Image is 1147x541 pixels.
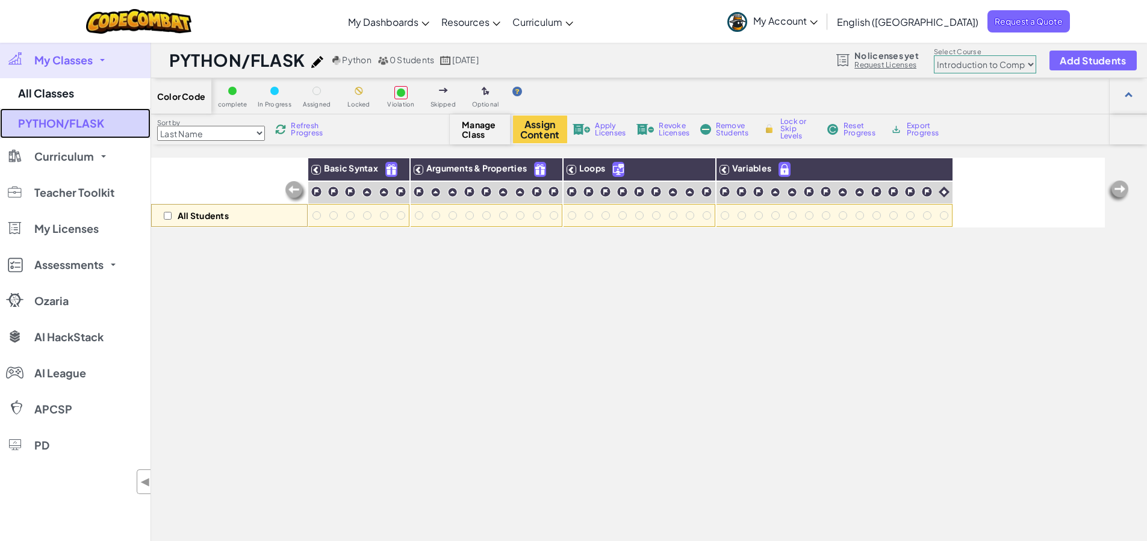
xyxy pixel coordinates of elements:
[566,186,577,197] img: IconChallengeLevel.svg
[347,101,370,108] span: Locked
[595,122,626,137] span: Apply Licenses
[435,5,506,38] a: Resources
[390,54,434,65] span: 0 Students
[311,186,322,197] img: IconChallengeLevel.svg
[332,56,341,65] img: python.png
[854,51,918,60] span: No licenses yet
[668,187,678,197] img: IconPracticeLevel.svg
[613,162,624,176] img: IconUnlockWithCall.svg
[284,180,308,204] img: Arrow_Left_Inactive.png
[386,162,397,176] img: IconFreeLevelv2.svg
[650,186,662,197] img: IconChallengeLevel.svg
[178,211,229,220] p: All Students
[440,56,451,65] img: calendar.svg
[452,54,478,65] span: [DATE]
[218,101,247,108] span: complete
[328,186,339,197] img: IconChallengeLevel.svg
[395,186,406,197] img: IconChallengeLevel.svg
[600,186,611,197] img: IconChallengeLevel.svg
[736,186,747,197] img: IconChallengeLevel.svg
[844,122,880,137] span: Reset Progress
[535,162,546,176] img: IconFreeLevelv2.svg
[447,187,458,197] img: IconPracticeLevel.svg
[441,16,490,28] span: Resources
[480,186,492,197] img: IconChallengeLevel.svg
[431,187,441,197] img: IconPracticeLevel.svg
[753,14,818,27] span: My Account
[157,91,205,101] span: Color Code
[770,187,780,197] img: IconPracticeLevel.svg
[719,186,730,197] img: IconChallengeLevel.svg
[727,12,747,32] img: avatar
[464,186,475,197] img: IconChallengeLevel.svg
[779,162,790,176] img: IconPaidLevel.svg
[506,5,579,38] a: Curriculum
[871,186,882,197] img: IconChallengeLevel.svg
[854,60,918,70] a: Request Licenses
[904,186,916,197] img: IconChallengeLevel.svg
[820,186,831,197] img: IconChallengeLevel.svg
[1106,179,1130,203] img: Arrow_Left_Inactive.png
[472,101,499,108] span: Optional
[348,16,418,28] span: My Dashboards
[531,186,542,197] img: IconChallengeLevel.svg
[324,162,378,173] span: Basic Syntax
[498,187,508,197] img: IconPracticeLevel.svg
[659,122,689,137] span: Revoke Licenses
[685,187,695,197] img: IconPracticeLevel.svg
[907,122,943,137] span: Export Progress
[763,123,776,134] img: IconLock.svg
[579,162,605,173] span: Loops
[721,2,824,40] a: My Account
[344,186,356,197] img: IconChallengeLevel.svg
[939,187,950,197] img: IconIntro.svg
[362,187,372,197] img: IconPracticeLevel.svg
[311,56,323,68] img: iconPencil.svg
[387,101,414,108] span: Violation
[34,187,114,198] span: Teacher Toolkit
[827,124,839,135] img: IconReset.svg
[512,16,562,28] span: Curriculum
[854,187,865,197] img: IconPracticeLevel.svg
[934,47,1036,57] label: Select Course
[831,5,984,38] a: English ([GEOGRAPHIC_DATA])
[803,186,815,197] img: IconChallengeLevel.svg
[379,187,389,197] img: IconPracticeLevel.svg
[86,9,191,34] img: CodeCombat logo
[275,124,286,135] img: IconReload.svg
[342,54,371,65] span: Python
[34,295,69,306] span: Ozaria
[987,10,1070,32] a: Request a Quote
[378,56,388,65] img: MultipleUsers.png
[753,186,764,197] img: IconChallengeLevel.svg
[780,118,816,140] span: Lock or Skip Levels
[515,187,525,197] img: IconPracticeLevel.svg
[512,87,522,96] img: IconHint.svg
[431,101,456,108] span: Skipped
[1060,55,1126,66] span: Add Students
[716,122,752,137] span: Remove Students
[157,118,265,128] label: Sort by
[891,124,902,135] img: IconArchive.svg
[258,101,291,108] span: In Progress
[921,186,933,197] img: IconChallengeLevel.svg
[482,87,490,96] img: IconOptionalLevel.svg
[837,16,978,28] span: English ([GEOGRAPHIC_DATA])
[513,116,567,143] button: Assign Content
[303,101,331,108] span: Assigned
[34,223,99,234] span: My Licenses
[1049,51,1136,70] button: Add Students
[732,162,771,173] span: Variables
[548,186,559,197] img: IconChallengeLevel.svg
[34,368,86,379] span: AI League
[573,124,591,135] img: IconLicenseApply.svg
[342,5,435,38] a: My Dashboards
[413,186,424,197] img: IconChallengeLevel.svg
[583,186,594,197] img: IconChallengeLevel.svg
[838,187,848,197] img: IconPracticeLevel.svg
[887,186,899,197] img: IconChallengeLevel.svg
[140,473,151,490] span: ◀
[34,259,104,270] span: Assessments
